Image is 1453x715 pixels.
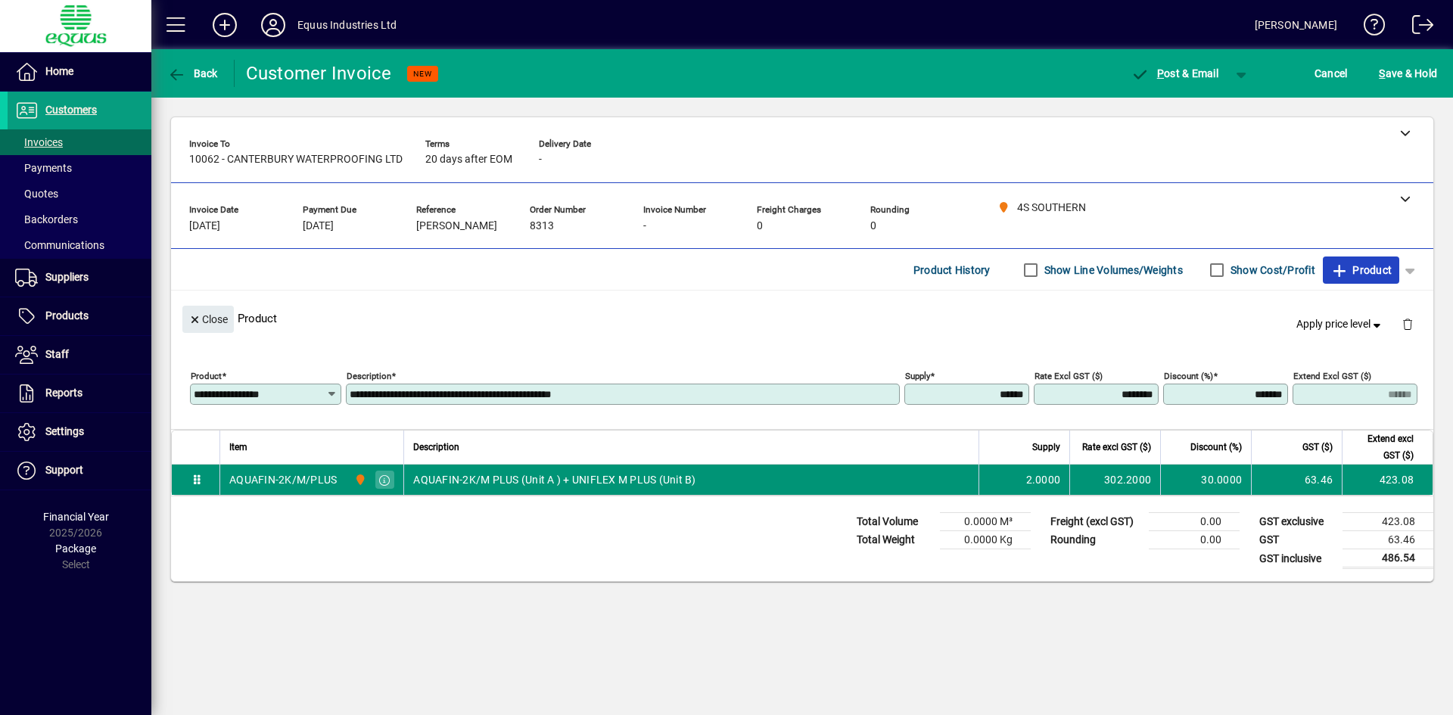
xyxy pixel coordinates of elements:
span: Reports [45,387,82,399]
span: AQUAFIN-2K/M PLUS (Unit A ) + UNIFLEX M PLUS (Unit B) [413,472,695,487]
td: 0.00 [1149,513,1240,531]
app-page-header-button: Back [151,60,235,87]
div: Product [171,291,1433,346]
span: [DATE] [189,220,220,232]
span: 8313 [530,220,554,232]
label: Show Cost/Profit [1227,263,1315,278]
mat-label: Discount (%) [1164,371,1213,381]
span: Item [229,439,247,455]
div: 302.2000 [1079,472,1151,487]
span: ave & Hold [1379,61,1437,85]
td: GST inclusive [1252,549,1343,568]
span: 10062 - CANTERBURY WATERPROOFING LTD [189,154,403,166]
mat-label: Product [191,371,222,381]
span: Products [45,309,89,322]
span: Backorders [15,213,78,225]
span: Product [1330,258,1392,282]
button: Post & Email [1123,60,1226,87]
span: Supply [1032,439,1060,455]
button: Cancel [1311,60,1352,87]
span: Customers [45,104,97,116]
span: Payments [15,162,72,174]
button: Apply price level [1290,311,1390,338]
button: Profile [249,11,297,39]
span: 20 days after EOM [425,154,512,166]
td: Total Weight [849,531,940,549]
span: - [643,220,646,232]
span: Discount (%) [1190,439,1242,455]
span: - [539,154,542,166]
td: GST exclusive [1252,513,1343,531]
a: Knowledge Base [1352,3,1386,52]
td: 63.46 [1251,465,1342,495]
a: Payments [8,155,151,181]
button: Product [1323,256,1399,284]
div: AQUAFIN-2K/M/PLUS [229,472,337,487]
span: 0 [757,220,763,232]
td: 486.54 [1343,549,1433,568]
button: Save & Hold [1375,60,1441,87]
td: Total Volume [849,513,940,531]
td: Freight (excl GST) [1043,513,1149,531]
span: [DATE] [303,220,334,232]
mat-label: Extend excl GST ($) [1293,371,1371,381]
a: Support [8,452,151,490]
a: Settings [8,413,151,451]
a: Suppliers [8,259,151,297]
span: Suppliers [45,271,89,283]
span: Staff [45,348,69,360]
span: 0 [870,220,876,232]
td: GST [1252,531,1343,549]
a: Invoices [8,129,151,155]
span: ost & Email [1131,67,1218,79]
a: Products [8,297,151,335]
app-page-header-button: Close [179,312,238,325]
label: Show Line Volumes/Weights [1041,263,1183,278]
span: GST ($) [1302,439,1333,455]
mat-label: Description [347,371,391,381]
a: Quotes [8,181,151,207]
span: Communications [15,239,104,251]
button: Back [163,60,222,87]
td: 423.08 [1343,513,1433,531]
td: 0.0000 Kg [940,531,1031,549]
span: Settings [45,425,84,437]
mat-label: Supply [905,371,930,381]
span: Close [188,307,228,332]
span: Description [413,439,459,455]
span: P [1157,67,1164,79]
span: Rate excl GST ($) [1082,439,1151,455]
span: Quotes [15,188,58,200]
span: Cancel [1315,61,1348,85]
button: Add [201,11,249,39]
a: Home [8,53,151,91]
span: Apply price level [1296,316,1384,332]
a: Logout [1401,3,1434,52]
button: Product History [907,256,997,284]
td: 30.0000 [1160,465,1251,495]
span: Support [45,464,83,476]
button: Close [182,306,234,333]
span: Financial Year [43,511,109,523]
a: Staff [8,336,151,374]
span: Package [55,542,96,555]
td: 0.0000 M³ [940,513,1031,531]
span: Back [167,67,218,79]
div: Equus Industries Ltd [297,13,397,37]
span: Extend excl GST ($) [1352,431,1414,464]
span: 2.0000 [1026,472,1061,487]
mat-label: Rate excl GST ($) [1035,371,1103,381]
td: 0.00 [1149,531,1240,549]
span: Home [45,65,73,77]
td: 63.46 [1343,531,1433,549]
td: Rounding [1043,531,1149,549]
a: Reports [8,375,151,412]
div: Customer Invoice [246,61,392,85]
span: S [1379,67,1385,79]
span: NEW [413,69,432,79]
span: Invoices [15,136,63,148]
span: Product History [913,258,991,282]
td: 423.08 [1342,465,1433,495]
a: Backorders [8,207,151,232]
button: Delete [1389,306,1426,342]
